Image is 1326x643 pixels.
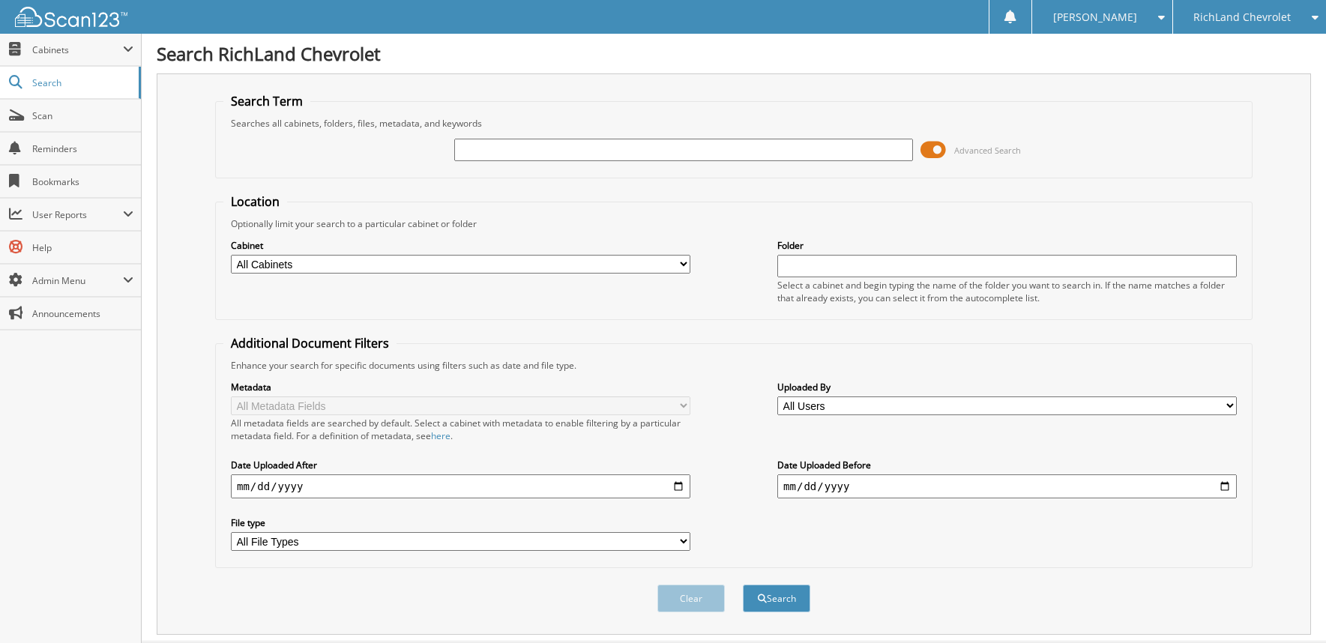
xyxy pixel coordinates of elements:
[231,516,690,529] label: File type
[223,93,310,109] legend: Search Term
[223,117,1244,130] div: Searches all cabinets, folders, files, metadata, and keywords
[32,307,133,320] span: Announcements
[32,208,123,221] span: User Reports
[157,41,1311,66] h1: Search RichLand Chevrolet
[1053,13,1137,22] span: [PERSON_NAME]
[231,474,690,498] input: start
[32,241,133,254] span: Help
[32,142,133,155] span: Reminders
[231,459,690,471] label: Date Uploaded After
[777,474,1237,498] input: end
[743,585,810,612] button: Search
[777,279,1237,304] div: Select a cabinet and begin typing the name of the folder you want to search in. If the name match...
[777,459,1237,471] label: Date Uploaded Before
[657,585,725,612] button: Clear
[231,239,690,252] label: Cabinet
[231,417,690,442] div: All metadata fields are searched by default. Select a cabinet with metadata to enable filtering b...
[15,7,127,27] img: scan123-logo-white.svg
[223,193,287,210] legend: Location
[223,359,1244,372] div: Enhance your search for specific documents using filters such as date and file type.
[431,429,450,442] a: here
[32,43,123,56] span: Cabinets
[223,217,1244,230] div: Optionally limit your search to a particular cabinet or folder
[231,381,690,393] label: Metadata
[32,175,133,188] span: Bookmarks
[32,109,133,122] span: Scan
[777,239,1237,252] label: Folder
[223,335,397,351] legend: Additional Document Filters
[954,145,1021,156] span: Advanced Search
[32,274,123,287] span: Admin Menu
[1193,13,1291,22] span: RichLand Chevrolet
[777,381,1237,393] label: Uploaded By
[32,76,131,89] span: Search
